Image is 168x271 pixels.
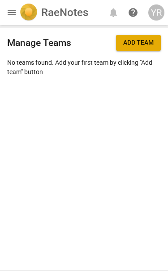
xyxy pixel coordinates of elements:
[123,38,154,47] span: Add team
[6,7,17,18] span: menu
[7,58,161,76] p: No teams found. Add your first team by clicking "Add team" button
[20,4,38,21] img: Logo
[148,4,164,21] button: YR
[7,38,71,49] h2: Manage Teams
[128,7,138,18] span: help
[20,4,88,21] a: LogoRaeNotes
[116,35,161,51] button: Add team
[41,6,88,19] h2: RaeNotes
[125,4,141,21] a: Help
